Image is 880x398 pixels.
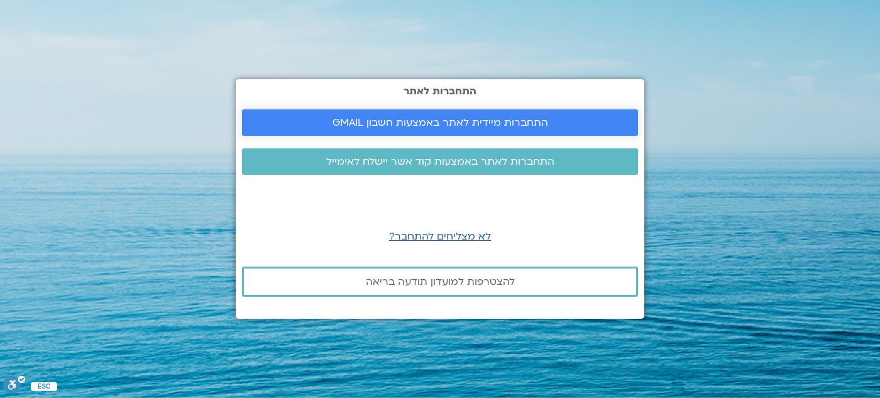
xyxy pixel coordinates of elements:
[333,117,548,128] span: התחברות מיידית לאתר באמצעות חשבון GMAIL
[242,109,638,136] a: התחברות מיידית לאתר באמצעות חשבון GMAIL
[366,276,515,287] span: להצטרפות למועדון תודעה בריאה
[389,229,491,243] a: לא מצליחים להתחבר?
[242,86,638,97] h2: התחברות לאתר
[242,267,638,297] a: להצטרפות למועדון תודעה בריאה
[242,148,638,175] a: התחברות לאתר באמצעות קוד אשר יישלח לאימייל
[326,156,554,167] span: התחברות לאתר באמצעות קוד אשר יישלח לאימייל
